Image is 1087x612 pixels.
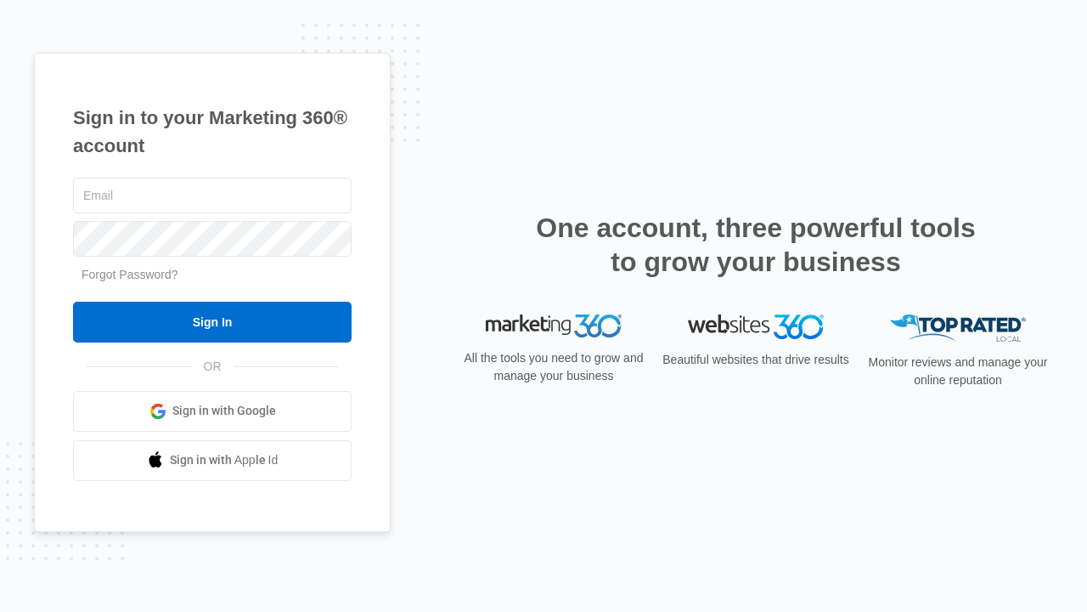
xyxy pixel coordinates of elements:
[170,451,279,469] span: Sign in with Apple Id
[82,268,178,281] a: Forgot Password?
[73,104,352,160] h1: Sign in to your Marketing 360® account
[531,211,981,279] h2: One account, three powerful tools to grow your business
[192,358,234,376] span: OR
[73,178,352,213] input: Email
[863,354,1053,389] p: Monitor reviews and manage your online reputation
[73,302,352,343] input: Sign In
[73,440,352,481] a: Sign in with Apple Id
[172,402,276,420] span: Sign in with Google
[73,391,352,432] a: Sign in with Google
[890,314,1026,343] img: Top Rated Local
[486,314,622,338] img: Marketing 360
[688,314,824,339] img: Websites 360
[661,351,851,369] p: Beautiful websites that drive results
[459,349,649,385] p: All the tools you need to grow and manage your business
